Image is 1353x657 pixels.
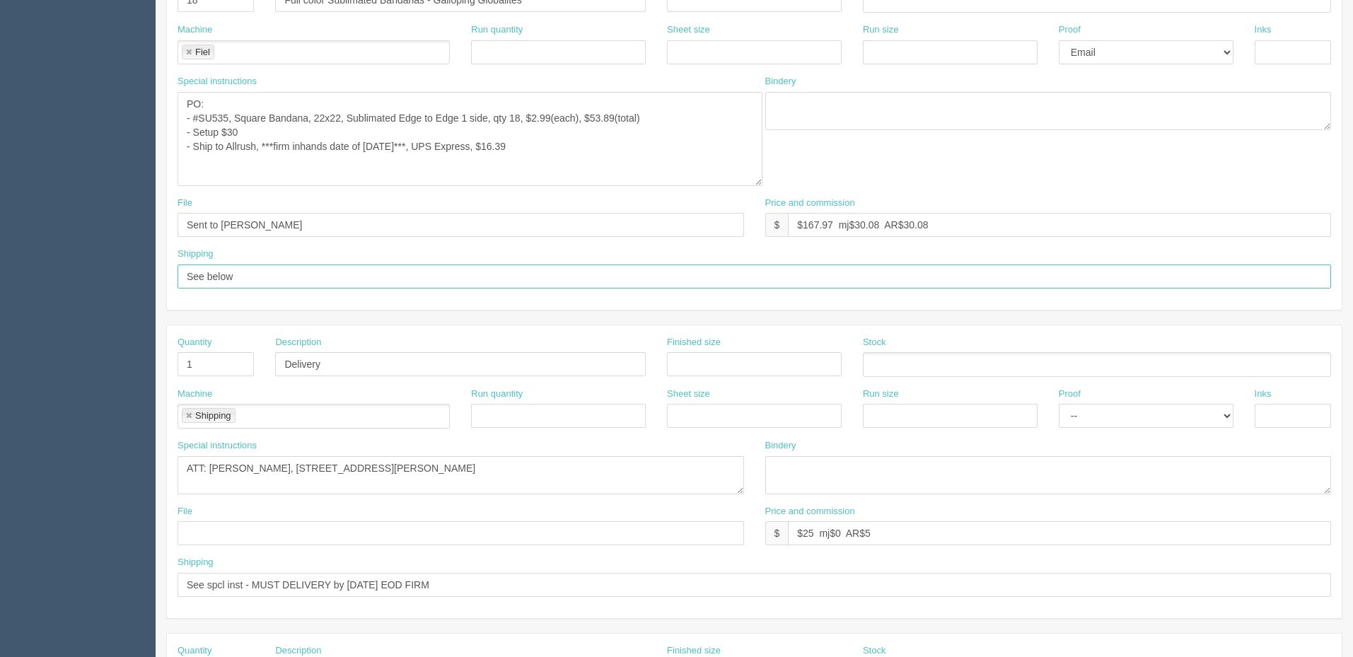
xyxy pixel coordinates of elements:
[765,439,796,453] label: Bindery
[178,388,212,401] label: Machine
[863,336,886,349] label: Stock
[178,23,212,37] label: Machine
[178,92,762,186] textarea: PO: - Exact rerun of PO#66290 Full Sublimated Eco-friendly lanyards with breakaway clip, 3/4" W x...
[667,336,721,349] label: Finished size
[1059,23,1081,37] label: Proof
[178,248,214,261] label: Shipping
[178,505,192,518] label: File
[178,456,744,494] textarea: ATT: [PERSON_NAME], [STREET_ADDRESS][PERSON_NAME]
[195,47,210,57] div: Fiel
[1255,23,1272,37] label: Inks
[765,75,796,88] label: Bindery
[1255,388,1272,401] label: Inks
[195,411,231,420] div: Shipping
[275,336,321,349] label: Description
[765,213,789,237] div: $
[471,388,523,401] label: Run quantity
[765,505,855,518] label: Price and commission
[471,23,523,37] label: Run quantity
[178,556,214,569] label: Shipping
[178,75,257,88] label: Special instructions
[863,23,899,37] label: Run size
[667,388,710,401] label: Sheet size
[1059,388,1081,401] label: Proof
[667,23,710,37] label: Sheet size
[765,521,789,545] div: $
[863,388,899,401] label: Run size
[178,336,211,349] label: Quantity
[765,197,855,210] label: Price and commission
[178,439,257,453] label: Special instructions
[178,197,192,210] label: File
